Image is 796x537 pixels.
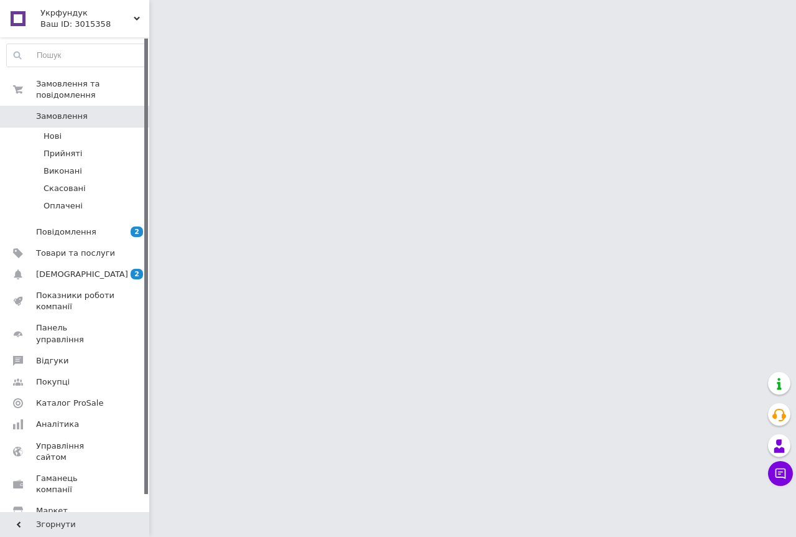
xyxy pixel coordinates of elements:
[36,290,115,312] span: Показники роботи компанії
[36,441,115,463] span: Управління сайтом
[36,355,68,367] span: Відгуки
[36,473,115,495] span: Гаманець компанії
[7,44,146,67] input: Пошук
[36,248,115,259] span: Товари та послуги
[44,148,82,159] span: Прийняті
[40,19,149,30] div: Ваш ID: 3015358
[40,7,134,19] span: Укрфундук
[44,183,86,194] span: Скасовані
[768,461,793,486] button: Чат з покупцем
[131,269,143,279] span: 2
[44,166,82,177] span: Виконані
[36,226,96,238] span: Повідомлення
[36,376,70,388] span: Покупці
[36,111,88,122] span: Замовлення
[36,78,149,101] span: Замовлення та повідомлення
[36,398,103,409] span: Каталог ProSale
[36,269,128,280] span: [DEMOGRAPHIC_DATA]
[36,322,115,345] span: Панель управління
[36,419,79,430] span: Аналітика
[44,131,62,142] span: Нові
[44,200,83,212] span: Оплачені
[131,226,143,237] span: 2
[36,505,68,516] span: Маркет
